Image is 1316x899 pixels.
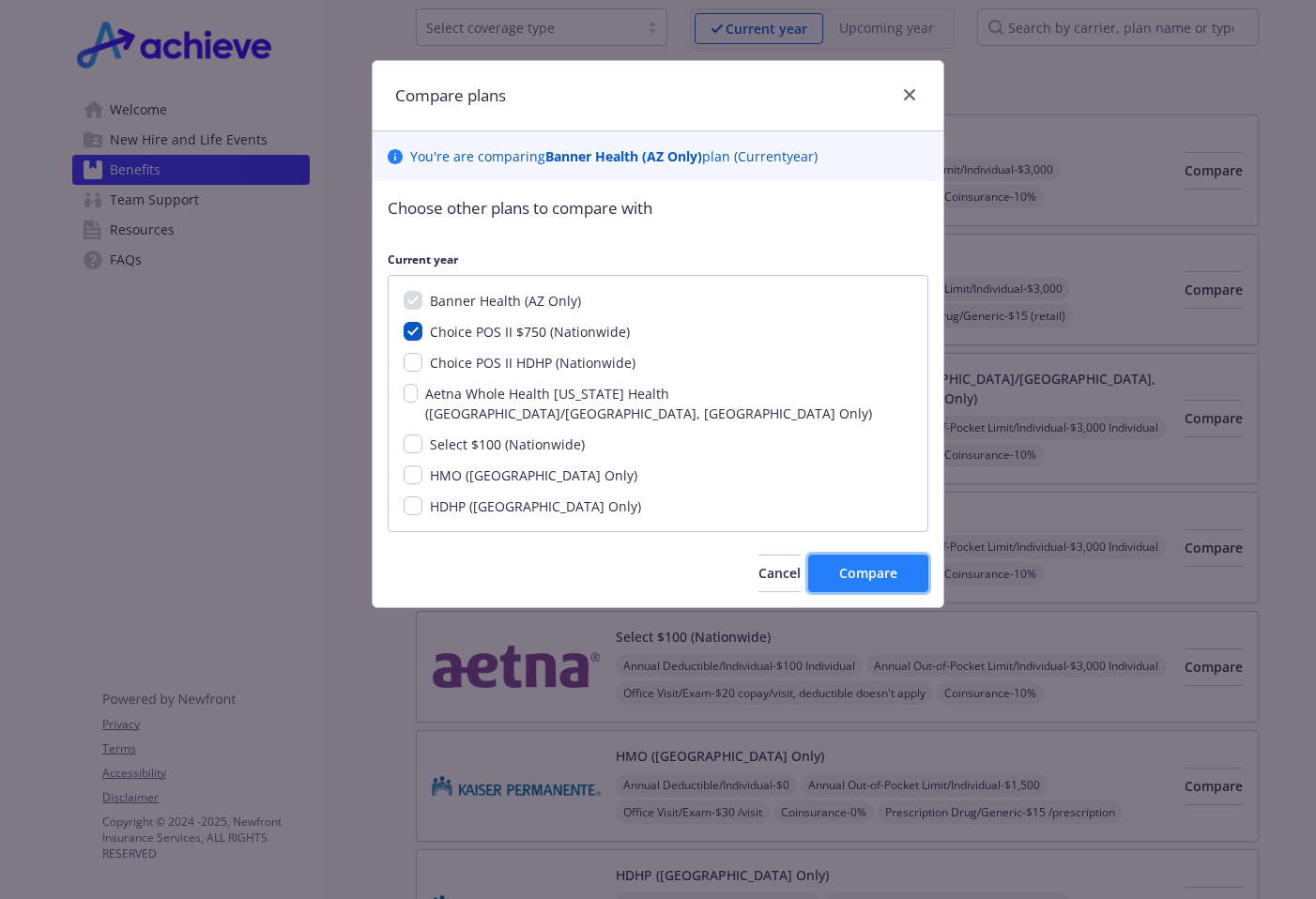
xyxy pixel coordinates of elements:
span: HMO ([GEOGRAPHIC_DATA] Only) [430,466,637,484]
a: close [898,84,921,106]
button: Compare [808,555,928,592]
span: Aetna Whole Health [US_STATE] Health ([GEOGRAPHIC_DATA]/[GEOGRAPHIC_DATA], [GEOGRAPHIC_DATA] Only) [425,385,872,422]
span: Choice POS II HDHP (Nationwide) [430,354,635,372]
p: Current year [388,251,928,267]
p: You ' re are comparing plan ( Current year) [410,146,818,166]
h1: Compare plans [395,84,506,108]
span: Banner Health (AZ Only) [430,292,581,310]
span: Cancel [758,564,801,582]
span: Compare [839,564,897,582]
p: Choose other plans to compare with [388,196,928,221]
span: Choice POS II $750 (Nationwide) [430,323,630,341]
button: Cancel [758,555,801,592]
span: HDHP ([GEOGRAPHIC_DATA] Only) [430,497,641,515]
span: Select $100 (Nationwide) [430,435,585,453]
b: Banner Health (AZ Only) [545,147,702,165]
